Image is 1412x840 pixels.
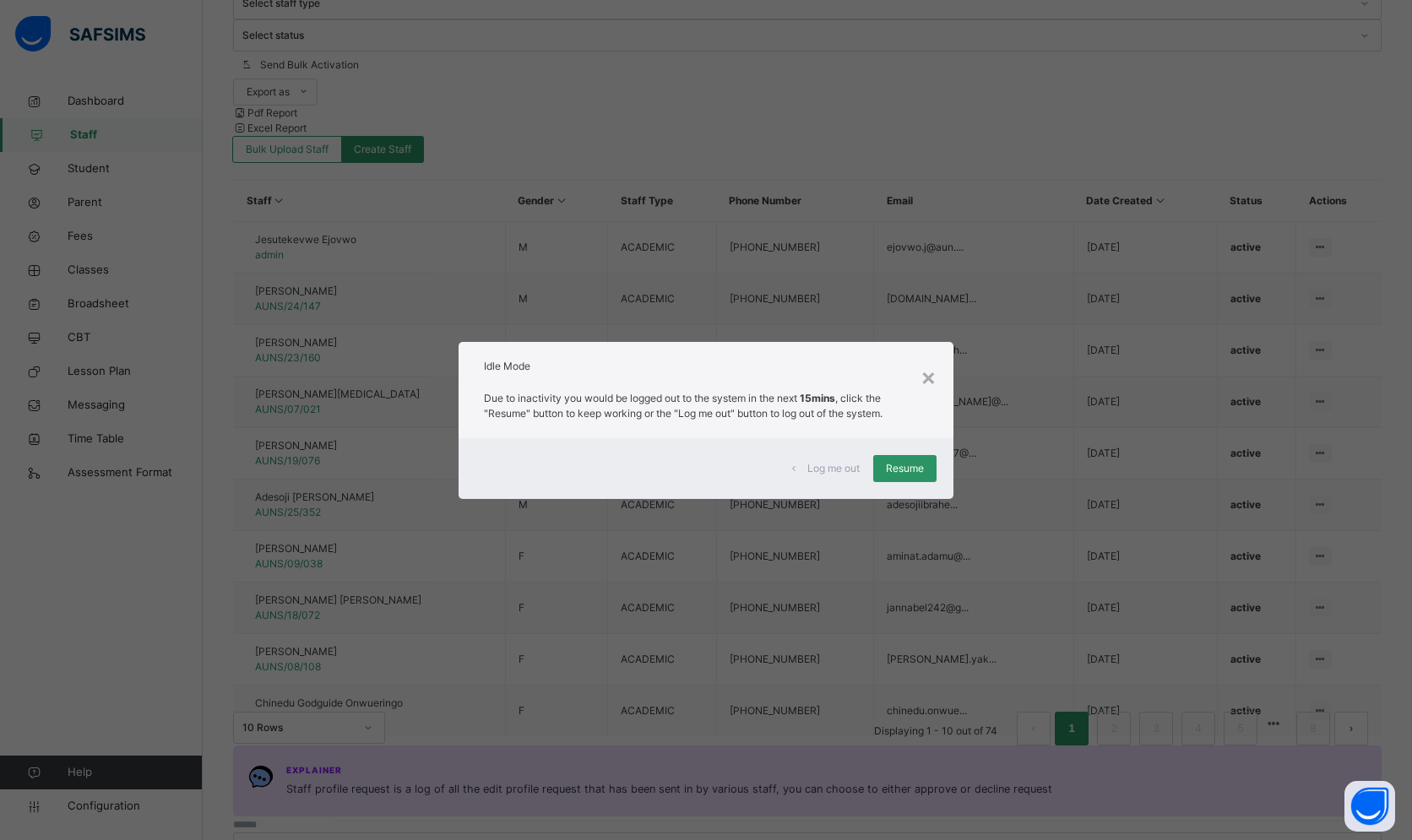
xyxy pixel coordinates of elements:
h2: Idle Mode [484,359,927,374]
strong: 15mins [800,392,835,404]
span: Log me out [807,461,860,476]
button: Open asap [1344,781,1395,832]
span: Resume [886,461,924,476]
p: Due to inactivity you would be logged out to the system in the next , click the "Resume" button t... [484,391,927,421]
div: × [921,359,937,394]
